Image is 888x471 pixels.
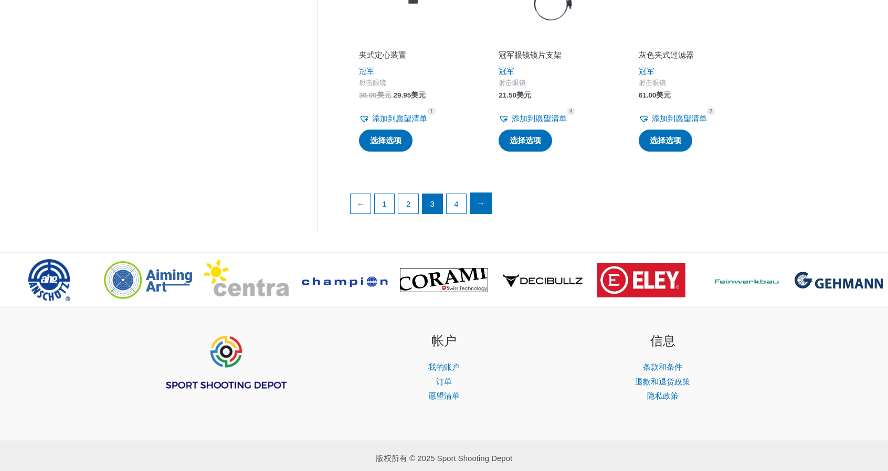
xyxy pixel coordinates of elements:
[499,35,609,48] iframe: Customer reviews powered by Trustpilot
[351,194,371,214] a: ←
[372,114,427,123] font: 添加到愿望清单
[639,79,666,87] font: 射击眼镜
[359,79,386,87] font: 射击眼镜
[431,334,457,348] font: 帐户
[499,130,552,152] a: 选择“冠军眼镜镜片支架”选项
[639,50,694,59] font: 灰色夹式过滤器
[597,263,685,297] img: 品牌标志
[499,50,609,64] a: 冠军眼镜镜片支架
[377,91,392,99] font: 美元
[566,331,759,403] aside: 页脚小部件 3
[359,67,375,76] a: 冠军
[512,114,567,123] font: 添加到愿望清单
[129,331,322,416] aside: 页脚小部件 1
[635,377,690,386] a: 退款和退货政策
[499,67,514,76] a: 冠军
[510,136,541,145] font: 选择选项
[359,91,377,99] font: 36.00
[428,362,460,371] a: 我的账户
[639,67,654,76] a: 冠军
[650,136,681,145] font: 选择选项
[359,111,427,126] a: 添加到愿望清单
[499,111,567,126] a: 添加到愿望清单
[428,391,460,400] a: 愿望清单
[348,360,541,404] nav: 帐户
[567,108,575,115] span: 4
[639,111,707,126] a: 添加到愿望清单
[356,199,364,208] font: ←
[427,108,436,115] span: 1
[499,91,516,99] font: 21.50
[647,391,679,400] a: 隐私政策
[639,130,692,152] a: 选择“灰色夹式滤镜”选项
[406,199,410,208] font: 2
[422,194,442,214] span: 第 3 页
[376,454,512,463] font: 版权所有 © 2025 Sport Shooting Depot
[477,199,485,208] font: →
[499,79,526,87] font: 射击眼镜
[652,114,707,123] font: 添加到愿望清单
[499,50,562,59] font: 冠军眼镜镜片支架
[516,91,531,99] font: 美元
[707,108,715,115] span: 2
[375,194,395,214] a: 第 1 页
[359,35,469,48] iframe: Customer reviews powered by Trustpilot
[470,193,491,214] a: →
[398,194,418,214] a: 第 2 页
[639,50,749,64] a: 灰色夹式过滤器
[348,331,541,403] aside: 页脚小部件 2
[359,130,413,152] a: 选择“夹式定心装置”选项
[394,91,411,99] font: 29.95
[430,199,435,208] font: 3
[359,50,469,64] a: 夹式定心装置
[370,136,401,145] font: 选择选项
[382,199,386,208] font: 1
[359,50,406,59] font: 夹式定心装置
[656,91,671,99] font: 美元
[436,377,452,386] a: 订单
[650,334,675,348] font: 信息
[643,362,682,371] a: 条款和条件
[454,199,458,208] font: 4
[639,91,657,99] font: 61.00
[350,192,758,220] nav: 产品分页
[566,360,759,404] nav: 信息
[411,91,426,99] font: 美元
[639,35,749,48] iframe: Customer reviews powered by Trustpilot
[447,194,467,214] a: 第 4 页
